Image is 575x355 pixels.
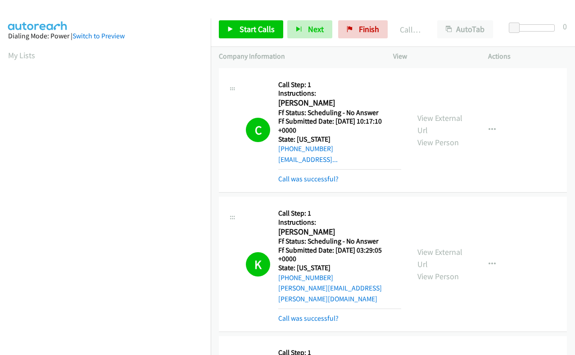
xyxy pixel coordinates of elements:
a: [EMAIL_ADDRESS]... [278,155,338,164]
span: Start Calls [240,24,275,34]
button: Next [287,20,332,38]
h5: Ff Status: Scheduling - No Answer [278,108,401,117]
a: [PERSON_NAME][EMAIL_ADDRESS][PERSON_NAME][DOMAIN_NAME] [278,284,382,303]
h1: C [246,118,270,142]
a: View Person [417,137,459,148]
a: View External Url [417,113,462,135]
h5: Ff Status: Scheduling - No Answer [278,237,401,246]
button: AutoTab [437,20,493,38]
a: View Person [417,271,459,281]
p: Call Completed [400,23,421,36]
h5: Call Step: 1 [278,80,401,89]
h2: [PERSON_NAME] [278,227,396,237]
h5: Call Step: 1 [278,209,401,218]
h5: Instructions: [278,218,401,227]
span: Finish [359,24,379,34]
p: Actions [488,51,567,62]
div: Dialing Mode: Power | [8,31,203,41]
h5: Ff Submitted Date: [DATE] 10:17:10 +0000 [278,117,401,134]
a: Call was successful? [278,175,339,183]
p: Company Information [219,51,377,62]
a: My Lists [8,50,35,60]
a: Call was successful? [278,314,339,323]
span: Next [308,24,324,34]
h1: K [246,252,270,277]
a: Switch to Preview [72,32,125,40]
h5: State: [US_STATE] [278,263,401,272]
a: Start Calls [219,20,283,38]
h5: Ff Submitted Date: [DATE] 03:29:05 +0000 [278,246,401,263]
h5: State: [US_STATE] [278,135,401,144]
h2: [PERSON_NAME] [278,98,396,108]
div: Delay between calls (in seconds) [513,24,555,32]
a: [PHONE_NUMBER] [278,273,333,282]
a: View External Url [417,247,462,269]
a: Finish [338,20,388,38]
div: 0 [563,20,567,32]
a: [PHONE_NUMBER] [278,144,333,153]
p: View [393,51,472,62]
h5: Instructions: [278,89,401,98]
